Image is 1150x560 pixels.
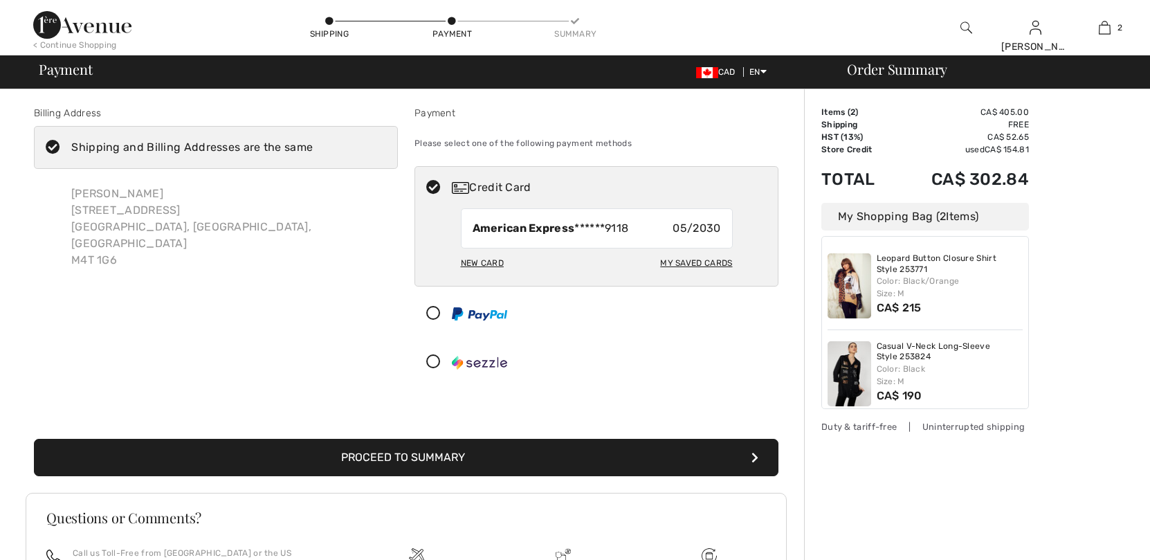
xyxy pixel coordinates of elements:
td: Total [821,156,895,203]
img: My Info [1030,19,1041,36]
td: Shipping [821,118,895,131]
div: Duty & tariff-free | Uninterrupted shipping [821,420,1029,433]
img: search the website [960,19,972,36]
button: Proceed to Summary [34,439,778,476]
span: CA$ 154.81 [985,145,1029,154]
td: used [895,143,1029,156]
a: Sign In [1030,21,1041,34]
a: Leopard Button Closure Shirt Style 253771 [877,253,1023,275]
span: CA$ 190 [877,389,922,402]
td: HST (13%) [821,131,895,143]
span: 2 [1117,21,1122,34]
span: Payment [39,62,92,76]
img: Casual V-Neck Long-Sleeve Style 253824 [828,341,871,406]
strong: American Express [473,222,575,235]
div: Color: Black Size: M [877,363,1023,388]
img: 1ère Avenue [33,11,131,39]
div: New Card [461,251,504,275]
img: Canadian Dollar [696,67,718,78]
div: Color: Black/Orange Size: M [877,275,1023,300]
div: Billing Address [34,106,398,120]
span: 2 [940,210,946,223]
td: CA$ 302.84 [895,156,1029,203]
div: Summary [554,28,596,40]
div: My Shopping Bag ( Items) [821,203,1029,231]
div: Payment [414,106,778,120]
img: Credit Card [452,182,469,194]
a: Casual V-Neck Long-Sleeve Style 253824 [877,341,1023,363]
img: My Bag [1099,19,1111,36]
span: 2 [850,107,855,117]
h3: Questions or Comments? [46,511,766,525]
img: Sezzle [452,356,507,370]
img: PayPal [452,307,507,320]
td: Store Credit [821,143,895,156]
div: Shipping [309,28,350,40]
div: Please select one of the following payment methods [414,126,778,161]
a: 2 [1070,19,1138,36]
span: 05/2030 [673,220,720,237]
div: < Continue Shopping [33,39,117,51]
div: [PERSON_NAME] [1001,39,1069,54]
div: Shipping and Billing Addresses are the same [71,139,313,156]
td: Items ( ) [821,106,895,118]
td: CA$ 405.00 [895,106,1029,118]
div: Order Summary [830,62,1142,76]
div: My Saved Cards [660,251,732,275]
div: Credit Card [452,179,769,196]
div: [PERSON_NAME] [STREET_ADDRESS] [GEOGRAPHIC_DATA], [GEOGRAPHIC_DATA], [GEOGRAPHIC_DATA] M4T 1G6 [60,174,398,280]
span: EN [749,67,767,77]
img: Leopard Button Closure Shirt Style 253771 [828,253,871,318]
td: Free [895,118,1029,131]
td: CA$ 52.65 [895,131,1029,143]
div: Payment [432,28,473,40]
span: CA$ 215 [877,301,922,314]
span: CAD [696,67,741,77]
